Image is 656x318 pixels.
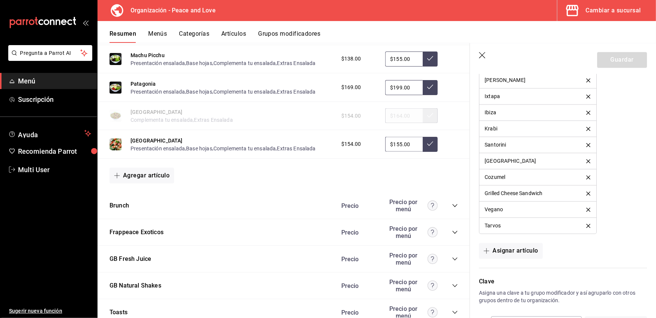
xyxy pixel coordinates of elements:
[479,289,647,304] p: Asigna una clave a tu grupo modificador y así agruparlo con otros grupos dentro de tu organización.
[485,159,536,164] div: [GEOGRAPHIC_DATA]
[452,229,458,235] button: collapse-category-row
[131,80,156,88] button: Patagonia
[221,30,246,43] button: Artículos
[110,308,128,317] button: Toasts
[485,207,503,212] div: Vegano
[452,256,458,262] button: collapse-category-row
[334,202,382,209] div: Precio
[581,143,596,147] button: delete
[277,59,316,67] button: Extras Ensalada
[581,127,596,131] button: delete
[341,140,361,148] span: $154.00
[18,94,91,104] span: Suscripción
[581,192,596,196] button: delete
[485,223,501,229] div: Tarvos
[179,30,210,43] button: Categorías
[110,53,122,65] img: Preview
[131,88,185,95] button: Presentación ensalada
[581,159,596,164] button: delete
[385,252,438,266] div: Precio por menú
[110,201,129,210] button: Brunch
[131,59,316,67] div: , , ,
[277,88,316,95] button: Extras Ensalada
[334,282,382,289] div: Precio
[581,95,596,99] button: delete
[20,49,81,57] span: Pregunta a Parrot AI
[131,88,316,95] div: , , ,
[385,198,438,213] div: Precio por menú
[485,191,542,196] div: Grilled Cheese Sandwich
[131,59,185,67] button: Presentación ensalada
[18,129,81,138] span: Ayuda
[148,30,167,43] button: Menús
[581,176,596,180] button: delete
[110,138,122,150] img: Preview
[18,146,91,156] span: Recomienda Parrot
[586,5,641,16] div: Cambiar a sucursal
[258,30,320,43] button: Grupos modificadores
[452,283,458,289] button: collapse-category-row
[485,78,525,83] div: [PERSON_NAME]
[334,309,382,316] div: Precio
[213,59,276,67] button: Complementa tu ensalada
[9,307,91,315] span: Sugerir nueva función
[341,55,361,63] span: $138.00
[479,277,647,286] p: Clave
[485,175,505,180] div: Cozumel
[131,137,183,144] button: [GEOGRAPHIC_DATA]
[131,51,165,59] button: Machu Picchu
[581,79,596,83] button: delete
[131,144,316,152] div: , , ,
[485,142,506,148] div: Santorini
[213,145,276,152] button: Complementa tu ensalada
[485,110,496,115] div: Ibiza
[18,76,91,86] span: Menú
[186,145,212,152] button: Base hojas
[485,126,497,132] div: Krabi
[83,20,89,26] button: open_drawer_menu
[334,229,382,236] div: Precio
[110,82,122,94] img: Preview
[334,256,382,263] div: Precio
[385,51,423,67] input: Sin ajuste
[479,243,542,259] button: Asignar artículo
[110,228,164,237] button: Frappeace Exoticos
[581,111,596,115] button: delete
[110,168,174,183] button: Agregar artículo
[8,45,92,61] button: Pregunta a Parrot AI
[485,94,500,99] div: Ixtapa
[385,225,438,239] div: Precio por menú
[110,30,656,43] div: navigation tabs
[385,279,438,293] div: Precio por menú
[131,145,185,152] button: Presentación ensalada
[110,282,161,290] button: GB Natural Shakes
[110,255,151,263] button: GB Fresh Juice
[341,83,361,91] span: $169.00
[277,145,316,152] button: Extras Ensalada
[186,59,212,67] button: Base hojas
[452,203,458,209] button: collapse-category-row
[213,88,276,95] button: Complementa tu ensalada
[125,6,216,15] h3: Organización - Peace and Love
[186,88,212,95] button: Base hojas
[385,80,423,95] input: Sin ajuste
[581,224,596,228] button: delete
[110,30,136,43] button: Resumen
[385,137,423,152] input: Sin ajuste
[581,208,596,212] button: delete
[18,165,91,175] span: Multi User
[452,309,458,315] button: collapse-category-row
[5,55,92,62] a: Pregunta a Parrot AI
